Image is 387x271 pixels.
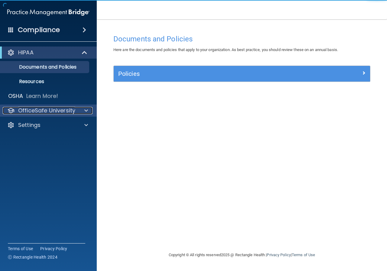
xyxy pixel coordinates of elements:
[113,35,370,43] h4: Documents and Policies
[18,121,41,129] p: Settings
[113,47,338,52] span: Here are the documents and policies that apply to your organization. As best practice, you should...
[8,254,57,260] span: Ⓒ Rectangle Health 2024
[8,92,23,100] p: OSHA
[26,92,58,100] p: Learn More!
[282,228,380,252] iframe: Drift Widget Chat Controller
[118,69,366,79] a: Policies
[8,246,33,252] a: Terms of Use
[118,70,301,77] h5: Policies
[7,49,88,56] a: HIPAA
[267,253,291,257] a: Privacy Policy
[292,253,315,257] a: Terms of Use
[4,79,86,85] p: Resources
[132,245,352,265] div: Copyright © All rights reserved 2025 @ Rectangle Health | |
[7,121,88,129] a: Settings
[18,49,34,56] p: HIPAA
[7,107,88,114] a: OfficeSafe University
[7,6,89,18] img: PMB logo
[18,107,75,114] p: OfficeSafe University
[4,64,86,70] p: Documents and Policies
[18,26,60,34] h4: Compliance
[40,246,67,252] a: Privacy Policy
